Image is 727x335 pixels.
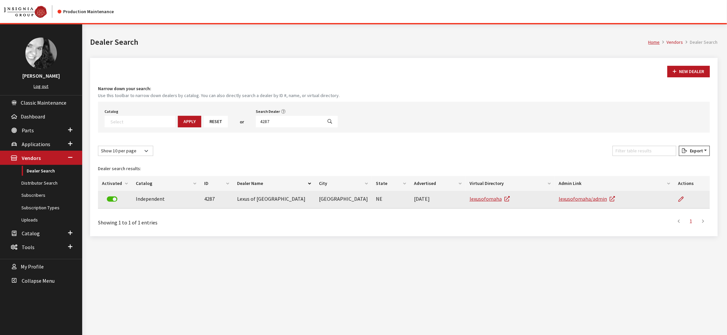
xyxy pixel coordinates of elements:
[204,116,228,127] button: Reset
[322,116,338,127] button: Search
[674,176,710,191] th: Actions
[4,6,47,18] img: Catalog Maintenance
[98,214,348,226] div: Showing 1 to 1 of 1 entries
[372,191,410,209] td: NE
[410,191,466,209] td: [DATE]
[22,277,55,284] span: Collapse Menu
[98,161,710,176] caption: Dealer search results:
[25,38,57,69] img: Khrystal Dorton
[7,72,76,80] h3: [PERSON_NAME]
[687,148,703,154] span: Export
[660,39,683,46] li: Vendors
[98,92,710,99] small: Use this toolbar to narrow down dealers by catalog. You can also directly search a dealer by ID #...
[105,116,175,127] span: Select
[107,196,117,202] label: Deactivate Dealer
[315,191,372,209] td: [GEOGRAPHIC_DATA]
[22,155,41,162] span: Vendors
[256,116,322,127] input: Search
[90,36,648,48] h1: Dealer Search
[685,215,697,228] a: 1
[200,176,233,191] th: ID: activate to sort column ascending
[34,83,49,89] a: Log out
[410,176,466,191] th: Advertised: activate to sort column ascending
[21,99,66,106] span: Classic Maintenance
[21,264,44,270] span: My Profile
[372,176,410,191] th: State: activate to sort column ascending
[678,191,689,207] a: Edit Dealer
[132,176,200,191] th: Catalog: activate to sort column ascending
[240,118,244,125] span: or
[22,244,35,250] span: Tools
[110,118,175,124] textarea: Search
[4,5,58,18] a: Insignia Group logo
[22,127,34,134] span: Parts
[679,146,710,156] button: Export
[132,191,200,209] td: Independent
[667,66,710,77] button: New Dealer
[256,109,280,115] label: Search Dealer
[648,39,660,45] a: Home
[98,176,132,191] th: Activated: activate to sort column ascending
[200,191,233,209] td: 4287
[470,195,510,202] a: lexusofomaha
[315,176,372,191] th: City: activate to sort column ascending
[178,116,201,127] button: Apply
[559,195,615,202] a: lexusofomaha/admin
[22,141,50,147] span: Applications
[98,85,710,92] h4: Narrow down your search:
[22,230,40,237] span: Catalog
[683,39,718,46] li: Dealer Search
[58,8,114,15] div: Production Maintenance
[613,146,676,156] input: Filter table results
[233,191,315,209] td: Lexus of [GEOGRAPHIC_DATA]
[105,109,118,115] label: Catalog
[466,176,555,191] th: Virtual Directory: activate to sort column ascending
[555,176,674,191] th: Admin Link: activate to sort column ascending
[21,113,45,120] span: Dashboard
[233,176,315,191] th: Dealer Name: activate to sort column descending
